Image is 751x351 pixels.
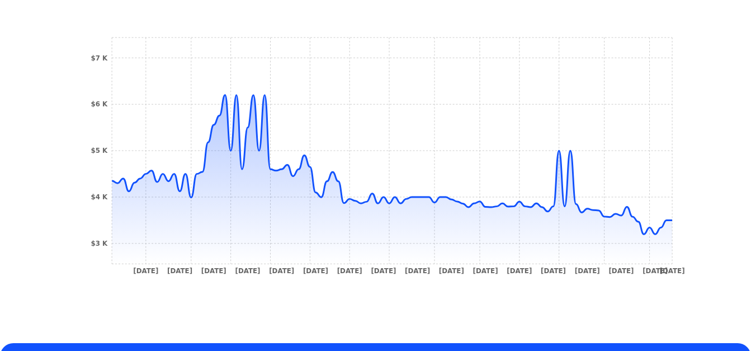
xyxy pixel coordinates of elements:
[507,267,532,275] tspan: [DATE]
[91,100,108,108] tspan: $6 K
[660,267,685,275] tspan: [DATE]
[643,267,668,275] tspan: [DATE]
[235,267,260,275] tspan: [DATE]
[269,267,294,275] tspan: [DATE]
[91,54,108,62] tspan: $7 K
[201,267,226,275] tspan: [DATE]
[91,193,108,201] tspan: $4 K
[91,240,108,247] tspan: $3 K
[91,147,108,155] tspan: $5 K
[167,267,192,275] tspan: [DATE]
[133,267,158,275] tspan: [DATE]
[541,267,566,275] tspan: [DATE]
[405,267,430,275] tspan: [DATE]
[439,267,464,275] tspan: [DATE]
[575,267,600,275] tspan: [DATE]
[337,267,362,275] tspan: [DATE]
[473,267,498,275] tspan: [DATE]
[371,267,396,275] tspan: [DATE]
[608,267,634,275] tspan: [DATE]
[303,267,328,275] tspan: [DATE]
